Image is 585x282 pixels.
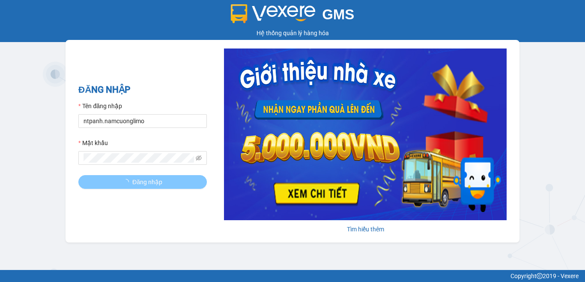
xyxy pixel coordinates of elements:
[224,49,507,220] img: banner-0
[231,4,316,23] img: logo 2
[78,114,207,128] input: Tên đăng nhập
[6,271,579,281] div: Copyright 2019 - Vexere
[132,177,162,187] span: Đăng nhập
[84,153,194,163] input: Mật khẩu
[231,13,355,20] a: GMS
[78,175,207,189] button: Đăng nhập
[78,101,122,111] label: Tên đăng nhập
[78,138,108,148] label: Mật khẩu
[322,6,354,22] span: GMS
[224,224,507,234] div: Tìm hiểu thêm
[123,179,132,185] span: loading
[537,273,543,279] span: copyright
[78,83,207,97] h2: ĐĂNG NHẬP
[2,28,583,38] div: Hệ thống quản lý hàng hóa
[196,155,202,161] span: eye-invisible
